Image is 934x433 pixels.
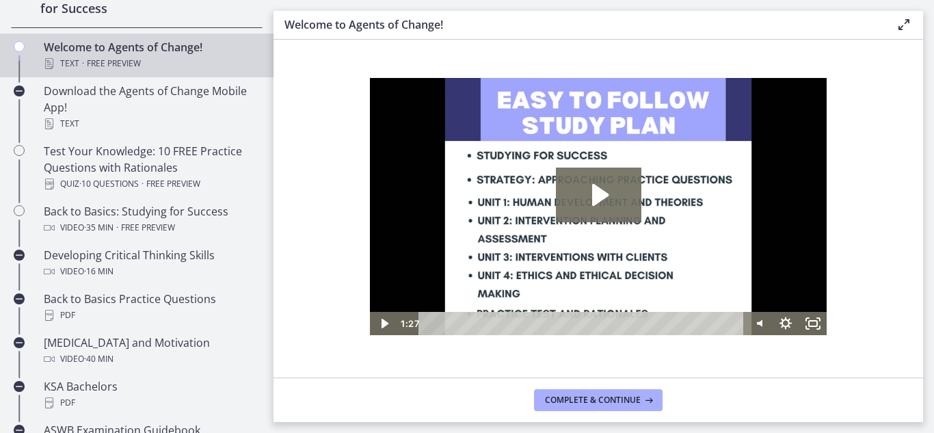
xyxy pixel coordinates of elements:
span: · 16 min [84,263,114,280]
span: Free preview [121,220,175,236]
div: Developing Critical Thinking Skills [44,247,257,280]
div: Back to Basics: Studying for Success [44,203,257,236]
span: · [82,55,84,72]
div: Text [44,116,257,132]
button: Mute [375,234,402,257]
div: Video [44,220,257,236]
span: Complete & continue [545,395,641,406]
div: Back to Basics Practice Questions [44,291,257,324]
button: Show settings menu [402,234,429,257]
button: Fullscreen [429,234,457,257]
span: Free preview [87,55,141,72]
div: Download the Agents of Change Mobile App! [44,83,257,132]
h3: Welcome to Agents of Change! [284,16,874,33]
span: Free preview [146,176,200,192]
span: · [116,220,118,236]
div: Video [44,263,257,280]
div: Test Your Knowledge: 10 FREE Practice Questions with Rationales [44,143,257,192]
div: PDF [44,395,257,411]
div: Video [44,351,257,367]
button: Complete & continue [534,389,663,411]
span: · 10 Questions [79,176,139,192]
span: · 35 min [84,220,114,236]
div: [MEDICAL_DATA] and Motivation [44,334,257,367]
button: Play Video: c1o6hcmjueu5qasqsu00.mp4 [186,90,271,144]
div: KSA Bachelors [44,378,257,411]
div: Text [44,55,257,72]
div: Quiz [44,176,257,192]
div: Playbar [59,234,368,257]
span: · 40 min [84,351,114,367]
div: Welcome to Agents of Change! [44,39,257,72]
div: PDF [44,307,257,324]
span: · [142,176,144,192]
